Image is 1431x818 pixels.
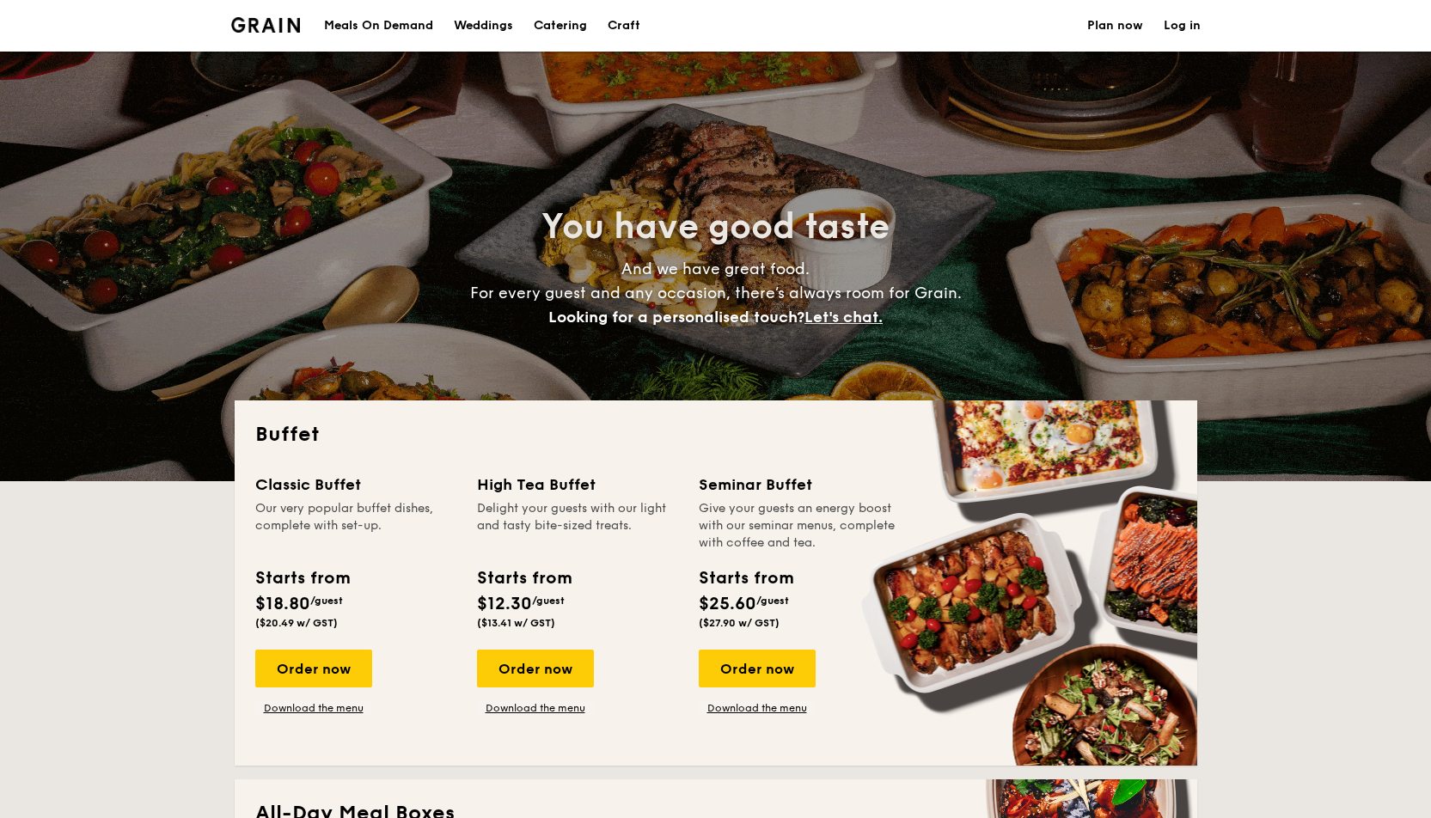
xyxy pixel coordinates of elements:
div: Order now [255,650,372,687]
a: Download the menu [255,701,372,715]
span: You have good taste [541,206,890,247]
div: Starts from [699,565,792,591]
span: /guest [310,595,343,607]
div: Starts from [477,565,571,591]
div: Classic Buffet [255,473,456,497]
span: $12.30 [477,594,532,614]
span: And we have great food. For every guest and any occasion, there’s always room for Grain. [470,259,962,327]
span: /guest [756,595,789,607]
div: Give your guests an energy boost with our seminar menus, complete with coffee and tea. [699,500,900,552]
div: Order now [477,650,594,687]
span: Let's chat. [804,308,883,327]
h2: Buffet [255,421,1177,449]
span: /guest [532,595,565,607]
a: Download the menu [699,701,816,715]
a: Logotype [231,17,301,33]
div: High Tea Buffet [477,473,678,497]
span: $18.80 [255,594,310,614]
span: ($20.49 w/ GST) [255,617,338,629]
span: Looking for a personalised touch? [548,308,804,327]
span: $25.60 [699,594,756,614]
div: Seminar Buffet [699,473,900,497]
div: Starts from [255,565,349,591]
a: Download the menu [477,701,594,715]
div: Our very popular buffet dishes, complete with set-up. [255,500,456,552]
span: ($13.41 w/ GST) [477,617,555,629]
div: Delight your guests with our light and tasty bite-sized treats. [477,500,678,552]
div: Order now [699,650,816,687]
span: ($27.90 w/ GST) [699,617,780,629]
img: Grain [231,17,301,33]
